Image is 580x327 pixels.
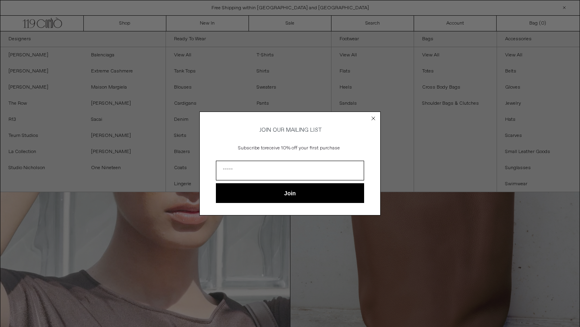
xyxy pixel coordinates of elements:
input: Email [216,161,364,180]
button: Join [216,183,364,203]
span: JOIN OUR MAILING LIST [258,126,322,134]
span: Subscribe to [238,145,265,151]
span: receive 10% off your first purchase [265,145,340,151]
button: Close dialog [369,114,377,122]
